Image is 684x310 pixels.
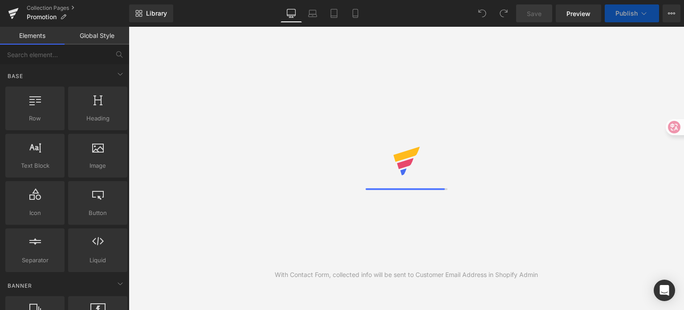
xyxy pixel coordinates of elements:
span: Promotion [27,13,57,21]
button: Publish [605,4,659,22]
span: Banner [7,281,33,290]
button: Undo [473,4,491,22]
a: Desktop [281,4,302,22]
span: Preview [566,9,590,18]
span: Heading [71,114,125,123]
span: Button [71,208,125,218]
a: Collection Pages [27,4,129,12]
a: Tablet [323,4,345,22]
span: Publish [615,10,638,17]
span: Row [8,114,62,123]
a: New Library [129,4,173,22]
span: Icon [8,208,62,218]
button: Redo [495,4,513,22]
span: Liquid [71,256,125,265]
div: With Contact Form, collected info will be sent to Customer Email Address in Shopify Admin [275,270,538,280]
span: Save [527,9,541,18]
a: Laptop [302,4,323,22]
span: Text Block [8,161,62,170]
span: Separator [8,256,62,265]
a: Mobile [345,4,366,22]
span: Library [146,9,167,17]
button: More [663,4,680,22]
span: Base [7,72,24,80]
a: Global Style [65,27,129,45]
div: Open Intercom Messenger [654,280,675,301]
span: Image [71,161,125,170]
a: Preview [556,4,601,22]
